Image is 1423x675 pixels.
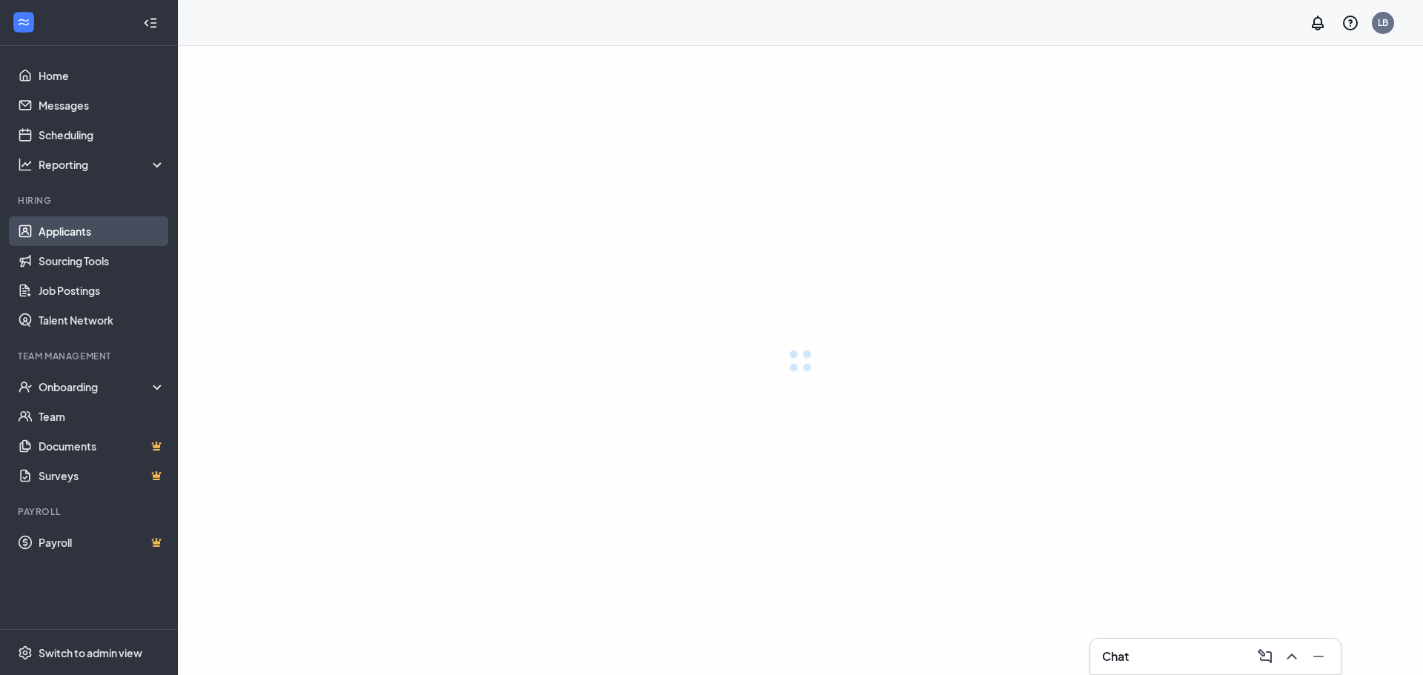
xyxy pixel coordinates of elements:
[1378,16,1388,29] div: LB
[39,120,165,150] a: Scheduling
[39,431,165,461] a: DocumentsCrown
[1310,648,1327,665] svg: Minimize
[1252,645,1276,668] button: ComposeMessage
[143,16,158,30] svg: Collapse
[1305,645,1329,668] button: Minimize
[39,461,165,491] a: SurveysCrown
[39,61,165,90] a: Home
[39,402,165,431] a: Team
[39,157,166,172] div: Reporting
[18,379,33,394] svg: UserCheck
[18,505,162,518] div: Payroll
[39,305,165,335] a: Talent Network
[39,645,142,660] div: Switch to admin view
[1102,648,1129,665] h3: Chat
[18,350,162,362] div: Team Management
[16,15,31,30] svg: WorkstreamLogo
[39,90,165,120] a: Messages
[39,216,165,246] a: Applicants
[18,157,33,172] svg: Analysis
[18,645,33,660] svg: Settings
[39,379,166,394] div: Onboarding
[1341,14,1359,32] svg: QuestionInfo
[1278,645,1302,668] button: ChevronUp
[39,276,165,305] a: Job Postings
[39,528,165,557] a: PayrollCrown
[39,246,165,276] a: Sourcing Tools
[1283,648,1301,665] svg: ChevronUp
[1309,14,1327,32] svg: Notifications
[1256,648,1274,665] svg: ComposeMessage
[18,194,162,207] div: Hiring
